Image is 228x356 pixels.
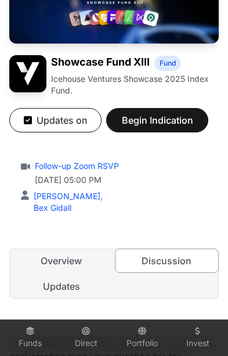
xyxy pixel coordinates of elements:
a: Discussion [115,249,219,273]
img: Showcase Fund XIII [9,55,46,92]
a: Funds [7,322,53,354]
a: Overview [10,249,113,272]
span: Fund [160,59,176,68]
span: Begin Indication [121,113,194,127]
a: Updates [10,275,113,298]
h1: Showcase Fund XIII [51,55,150,71]
span: [DATE] 05:00 PM [35,174,119,186]
a: Direct [63,322,109,354]
a: Portfolio [119,322,165,354]
nav: Tabs [10,249,218,298]
a: [PERSON_NAME] [31,191,100,201]
div: , [31,190,103,202]
iframe: Chat Widget [170,300,228,356]
p: Icehouse Ventures Showcase 2025 Index Fund. [51,73,219,96]
a: Bex Gidall [31,203,71,213]
button: Begin Indication [106,108,208,132]
a: Begin Indication [106,120,208,131]
button: Updates on [9,108,102,132]
a: Follow-up Zoom RSVP [32,160,119,172]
